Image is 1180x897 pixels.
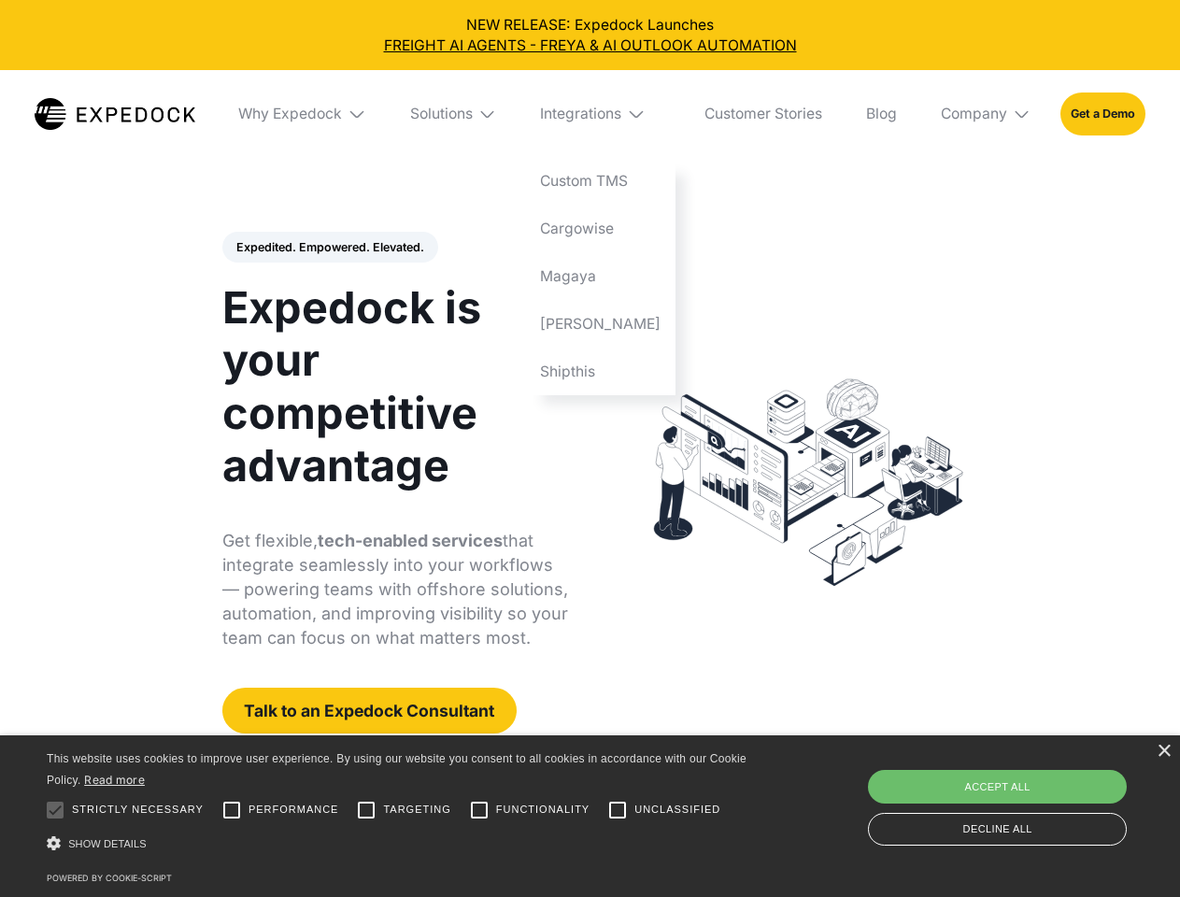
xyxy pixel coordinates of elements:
[84,773,145,787] a: Read more
[68,838,147,849] span: Show details
[395,70,511,158] div: Solutions
[526,158,675,206] a: Custom TMS
[249,802,339,818] span: Performance
[941,105,1007,123] div: Company
[383,802,450,818] span: Targeting
[634,802,720,818] span: Unclassified
[526,206,675,253] a: Cargowise
[526,300,675,348] a: [PERSON_NAME]
[496,802,590,818] span: Functionality
[526,348,675,395] a: Shipthis
[526,70,675,158] div: Integrations
[526,158,675,395] nav: Integrations
[1060,93,1145,135] a: Get a Demo
[869,695,1180,897] iframe: Chat Widget
[690,70,836,158] a: Customer Stories
[47,873,172,883] a: Powered by cookie-script
[222,529,569,650] p: Get flexible, that integrate seamlessly into your workflows — powering teams with offshore soluti...
[15,36,1166,56] a: FREIGHT AI AGENTS - FREYA & AI OUTLOOK AUTOMATION
[540,105,621,123] div: Integrations
[47,832,753,857] div: Show details
[15,15,1166,56] div: NEW RELEASE: Expedock Launches
[318,531,503,550] strong: tech-enabled services
[222,688,517,733] a: Talk to an Expedock Consultant
[851,70,911,158] a: Blog
[224,70,381,158] div: Why Expedock
[72,802,204,818] span: Strictly necessary
[222,281,569,491] h1: Expedock is your competitive advantage
[238,105,342,123] div: Why Expedock
[47,752,746,787] span: This website uses cookies to improve user experience. By using our website you consent to all coo...
[526,252,675,300] a: Magaya
[926,70,1045,158] div: Company
[410,105,473,123] div: Solutions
